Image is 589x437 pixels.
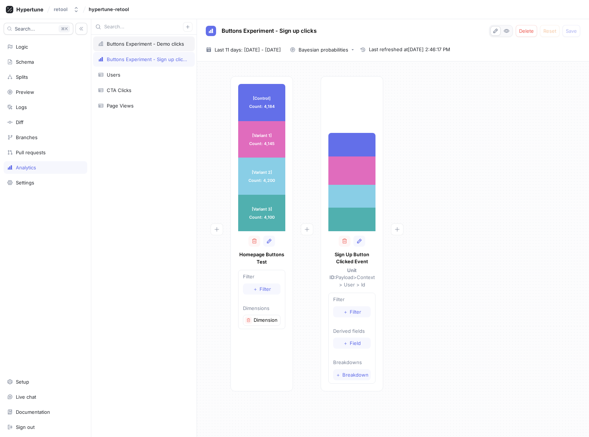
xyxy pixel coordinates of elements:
[328,267,375,289] p: Payload > Context > User > Id
[254,317,279,324] p: Dimension 1
[238,84,285,121] div: [Control] Count: 4,184
[238,158,285,195] div: [Variant 2] Count: 4,200
[540,25,560,37] button: Reset
[342,373,368,377] span: Breakdown
[89,7,129,12] span: hypertune-retool
[215,46,281,53] span: Last 11 days: [DATE] - [DATE]
[238,195,285,231] div: [Variant 3] Count: 4,100
[543,29,556,33] span: Reset
[333,338,371,349] button: ＋Field
[54,6,67,13] div: retool
[333,296,371,303] p: Filter
[107,87,131,93] div: CTA Clicks
[333,369,371,380] button: ＋Breakdown
[16,74,28,80] div: Splits
[328,251,375,265] p: Sign Up Button Clicked Event
[107,72,120,78] div: Users
[299,47,348,52] div: Bayesian probabilities
[516,25,537,37] button: Delete
[16,180,34,186] div: Settings
[350,310,361,314] span: Filter
[222,28,317,34] span: Buttons Experiment - Sign up clicks
[104,23,183,31] input: Search...
[238,251,285,265] p: Homepage Buttons Test
[16,134,38,140] div: Branches
[4,406,87,418] a: Documentation
[333,306,371,317] button: ＋Filter
[4,23,73,35] button: Search...K
[107,103,134,109] div: Page Views
[16,59,34,65] div: Schema
[243,283,281,295] button: ＋Filter
[16,165,36,170] div: Analytics
[243,273,281,281] p: Filter
[51,3,82,15] button: retool
[350,341,361,345] span: Field
[243,305,281,312] p: Dimensions
[16,379,29,385] div: Setup
[519,29,534,33] span: Delete
[16,409,50,415] div: Documentation
[238,121,285,158] div: [Variant 1] Count: 4,145
[369,46,450,53] span: Last refreshed at [DATE] 2:46:17 PM
[16,394,36,400] div: Live chat
[336,373,341,377] span: ＋
[16,424,35,430] div: Sign out
[343,310,348,314] span: ＋
[343,341,348,345] span: ＋
[566,29,577,33] span: Save
[16,89,34,95] div: Preview
[16,44,28,50] div: Logic
[107,56,187,62] div: Buttons Experiment - Sign up clicks
[16,119,24,125] div: Diff
[107,41,184,47] div: Buttons Experiment - Demo clicks
[16,149,46,155] div: Pull requests
[59,25,70,32] div: K
[333,359,371,366] p: Breakdowns
[253,287,258,291] span: ＋
[287,44,357,55] button: Bayesian probabilities
[333,328,371,335] p: Derived fields
[260,287,271,291] span: Filter
[16,104,27,110] div: Logs
[562,25,580,37] button: Save
[15,27,35,31] span: Search...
